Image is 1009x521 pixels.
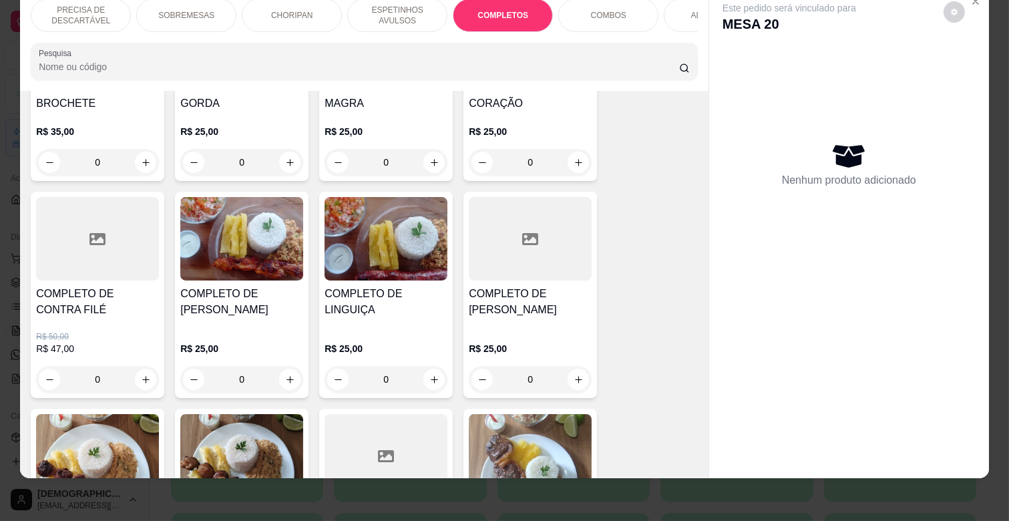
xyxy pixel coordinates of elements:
[42,5,120,26] p: PRECISA DE DESCARTÁVEL
[325,125,447,138] p: R$ 25,00
[39,60,679,73] input: Pesquisa
[36,286,159,318] h4: COMPLETO DE CONTRA FILÉ
[36,331,159,342] p: R$ 50,00
[325,197,447,281] img: product-image
[180,414,303,498] img: product-image
[325,286,447,318] h4: COMPLETO DE LINGUIÇA
[158,10,214,21] p: SOBREMESAS
[325,79,447,112] h4: COMPLETO DE CARNE MAGRA
[469,414,592,498] img: product-image
[591,10,626,21] p: COMBOS
[180,197,303,281] img: product-image
[271,10,313,21] p: CHORIPAN
[36,342,159,355] p: R$ 47,00
[477,10,528,21] p: COMPLETOS
[180,125,303,138] p: R$ 25,00
[723,15,856,33] p: MESA 20
[180,342,303,355] p: R$ 25,00
[944,1,965,23] button: decrease-product-quantity
[469,286,592,318] h4: COMPLETO DE [PERSON_NAME]
[325,342,447,355] p: R$ 25,00
[469,79,592,112] h4: COMPLETO DE CORAÇÃO
[691,10,737,21] p: ADICIONAIS
[39,47,76,59] label: Pesquisa
[36,79,159,112] h4: COMPLETO DE BROCHETE
[36,414,159,498] img: product-image
[180,79,303,112] h4: COMPLETO DE CARNE GORDA
[36,125,159,138] p: R$ 35,00
[359,5,436,26] p: ESPETINHOS AVULSOS
[723,1,856,15] p: Este pedido será vinculado para
[782,172,916,188] p: Nenhum produto adicionado
[469,125,592,138] p: R$ 25,00
[469,342,592,355] p: R$ 25,00
[180,286,303,318] h4: COMPLETO DE [PERSON_NAME]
